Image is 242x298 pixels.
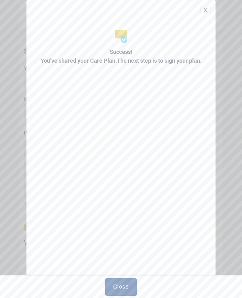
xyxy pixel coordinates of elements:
button: Close [105,278,137,296]
div: Success! [110,48,132,57]
div: Close [113,283,129,289]
button: close [200,5,210,15]
img: confirm share plan [114,30,128,43]
span: close [202,7,209,13]
div: You’ve shared your Care Plan. The next step is to sign your plan. [41,57,202,66]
